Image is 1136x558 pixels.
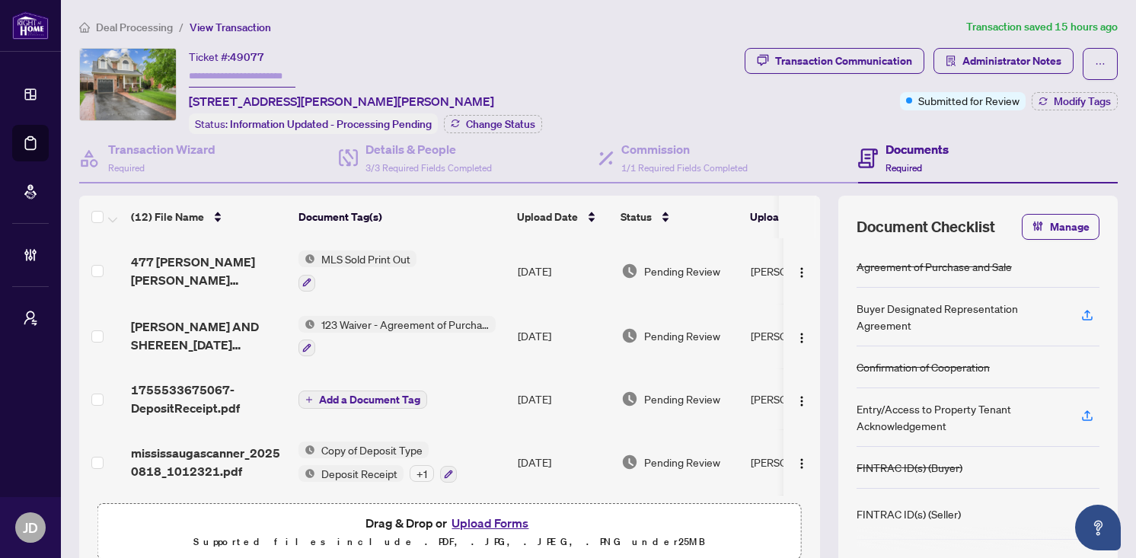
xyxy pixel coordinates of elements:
[621,263,638,279] img: Document Status
[886,162,922,174] span: Required
[466,119,535,129] span: Change Status
[790,450,814,474] button: Logo
[80,49,176,120] img: IMG-W12307163_1.jpg
[410,465,434,482] div: + 1
[946,56,956,66] span: solution
[745,238,859,304] td: [PERSON_NAME]
[745,48,924,74] button: Transaction Communication
[365,140,492,158] h4: Details & People
[189,48,264,65] div: Ticket #:
[298,389,427,409] button: Add a Document Tag
[315,250,416,267] span: MLS Sold Print Out
[298,391,427,409] button: Add a Document Tag
[933,48,1074,74] button: Administrator Notes
[745,368,859,429] td: [PERSON_NAME]
[365,513,533,533] span: Drag & Drop or
[131,317,286,354] span: [PERSON_NAME] AND SHEREEN_[DATE] 20_45_44.pdf
[96,21,173,34] span: Deal Processing
[1022,214,1099,240] button: Manage
[790,324,814,348] button: Logo
[744,196,858,238] th: Uploaded By
[918,92,1020,109] span: Submitted for Review
[298,442,315,458] img: Status Icon
[108,140,215,158] h4: Transaction Wizard
[298,250,416,292] button: Status IconMLS Sold Print Out
[644,391,720,407] span: Pending Review
[298,316,496,357] button: Status Icon123 Waiver - Agreement of Purchase and Sale
[796,458,808,470] img: Logo
[319,394,420,405] span: Add a Document Tag
[745,429,859,495] td: [PERSON_NAME]
[621,209,652,225] span: Status
[775,49,912,73] div: Transaction Communication
[131,381,286,417] span: 1755533675067-DepositReceipt.pdf
[230,50,264,64] span: 49077
[966,18,1118,36] article: Transaction saved 15 hours ago
[23,517,38,538] span: JD
[1050,215,1090,239] span: Manage
[131,444,286,480] span: mississaugascanner_20250818_1012321.pdf
[190,21,271,34] span: View Transaction
[644,327,720,344] span: Pending Review
[315,442,429,458] span: Copy of Deposit Type
[1032,92,1118,110] button: Modify Tags
[857,359,990,375] div: Confirmation of Cooperation
[745,304,859,369] td: [PERSON_NAME]
[790,387,814,411] button: Logo
[365,162,492,174] span: 3/3 Required Fields Completed
[444,115,542,133] button: Change Status
[644,263,720,279] span: Pending Review
[886,140,949,158] h4: Documents
[189,113,438,134] div: Status:
[796,395,808,407] img: Logo
[512,429,615,495] td: [DATE]
[790,259,814,283] button: Logo
[857,505,961,522] div: FINTRAC ID(s) (Seller)
[298,316,315,333] img: Status Icon
[230,117,432,131] span: Information Updated - Processing Pending
[857,300,1063,333] div: Buyer Designated Representation Agreement
[796,332,808,344] img: Logo
[1095,59,1106,69] span: ellipsis
[614,196,744,238] th: Status
[315,316,496,333] span: 123 Waiver - Agreement of Purchase and Sale
[179,18,183,36] li: /
[23,311,38,326] span: user-switch
[298,250,315,267] img: Status Icon
[621,454,638,470] img: Document Status
[621,327,638,344] img: Document Status
[1075,505,1121,550] button: Open asap
[12,11,49,40] img: logo
[796,266,808,279] img: Logo
[108,162,145,174] span: Required
[131,253,286,289] span: 477 [PERSON_NAME] [PERSON_NAME] W12307163 - [DATE].pdf
[511,196,614,238] th: Upload Date
[107,533,792,551] p: Supported files include .PDF, .JPG, .JPEG, .PNG under 25 MB
[512,368,615,429] td: [DATE]
[857,400,1063,434] div: Entry/Access to Property Tenant Acknowledgement
[857,216,995,238] span: Document Checklist
[857,258,1012,275] div: Agreement of Purchase and Sale
[512,304,615,369] td: [DATE]
[621,391,638,407] img: Document Status
[131,209,204,225] span: (12) File Name
[298,465,315,482] img: Status Icon
[315,465,404,482] span: Deposit Receipt
[292,196,511,238] th: Document Tag(s)
[189,92,494,110] span: [STREET_ADDRESS][PERSON_NAME][PERSON_NAME]
[512,238,615,304] td: [DATE]
[298,442,457,483] button: Status IconCopy of Deposit TypeStatus IconDeposit Receipt+1
[125,196,292,238] th: (12) File Name
[644,454,720,470] span: Pending Review
[79,22,90,33] span: home
[447,513,533,533] button: Upload Forms
[962,49,1061,73] span: Administrator Notes
[1054,96,1111,107] span: Modify Tags
[305,396,313,403] span: plus
[621,140,748,158] h4: Commission
[857,459,962,476] div: FINTRAC ID(s) (Buyer)
[621,162,748,174] span: 1/1 Required Fields Completed
[517,209,578,225] span: Upload Date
